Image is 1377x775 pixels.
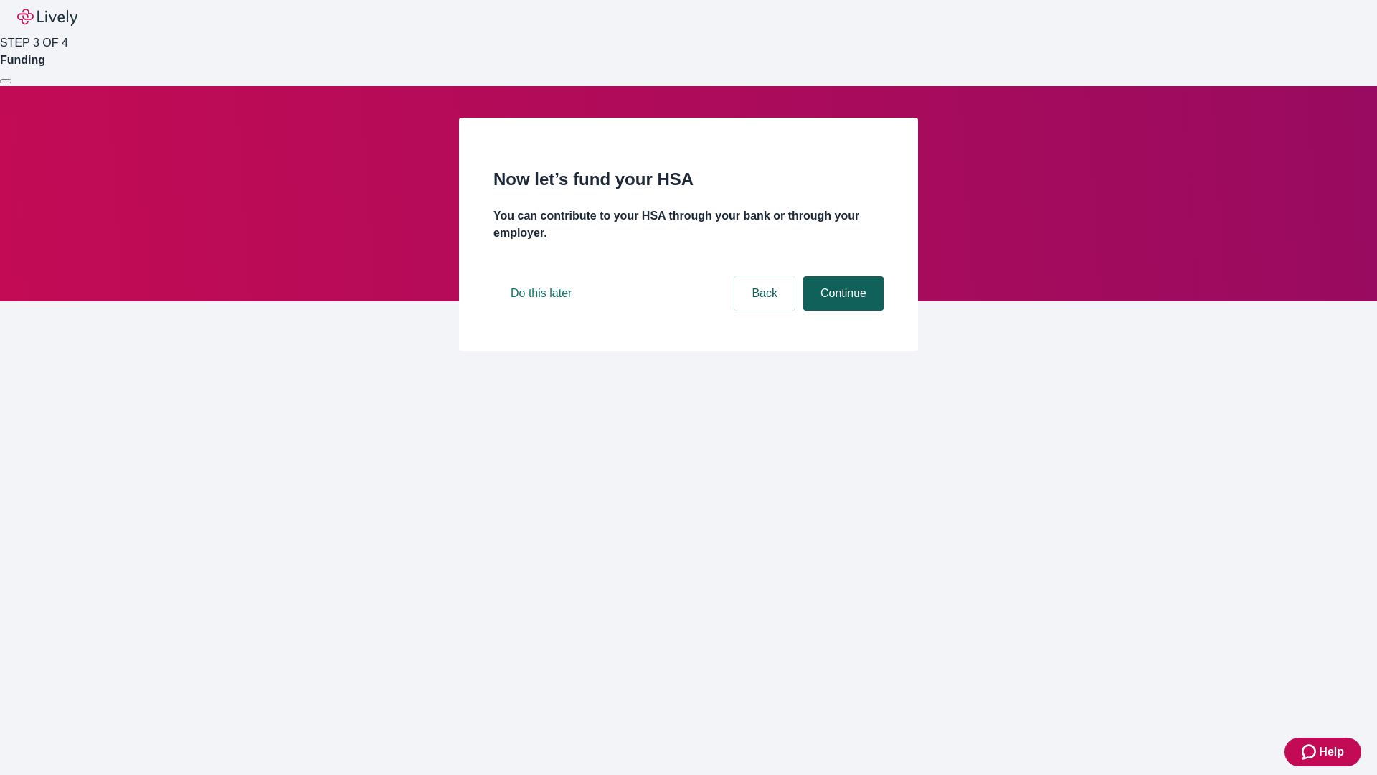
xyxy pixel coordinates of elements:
button: Back [734,276,795,311]
button: Zendesk support iconHelp [1284,738,1361,766]
h4: You can contribute to your HSA through your bank or through your employer. [493,207,884,242]
button: Continue [803,276,884,311]
img: Lively [17,9,77,26]
span: Help [1319,743,1344,761]
svg: Zendesk support icon [1302,743,1319,761]
button: Do this later [493,276,589,311]
h2: Now let’s fund your HSA [493,166,884,192]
